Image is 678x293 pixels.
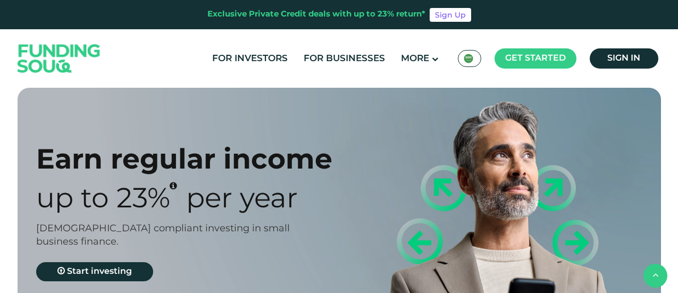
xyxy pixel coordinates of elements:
span: Sign in [607,54,640,62]
img: SA Flag [464,54,473,63]
span: More [401,54,429,63]
i: 23% IRR (expected) ~ 15% Net yield (expected) [170,181,177,190]
a: For Businesses [301,50,388,68]
a: For Investors [210,50,290,68]
div: Exclusive Private Credit deals with up to 23% return* [207,9,425,21]
a: Sign Up [430,8,471,22]
span: Per Year [186,187,298,213]
div: Earn regular income [36,142,358,175]
span: Start investing [67,267,132,275]
a: Sign in [590,48,658,69]
img: Logo [7,32,111,86]
a: Start investing [36,262,153,281]
span: [DEMOGRAPHIC_DATA] compliant investing in small business finance. [36,224,290,247]
span: Up to 23% [36,187,170,213]
span: Get started [505,54,566,62]
button: back [643,264,667,288]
